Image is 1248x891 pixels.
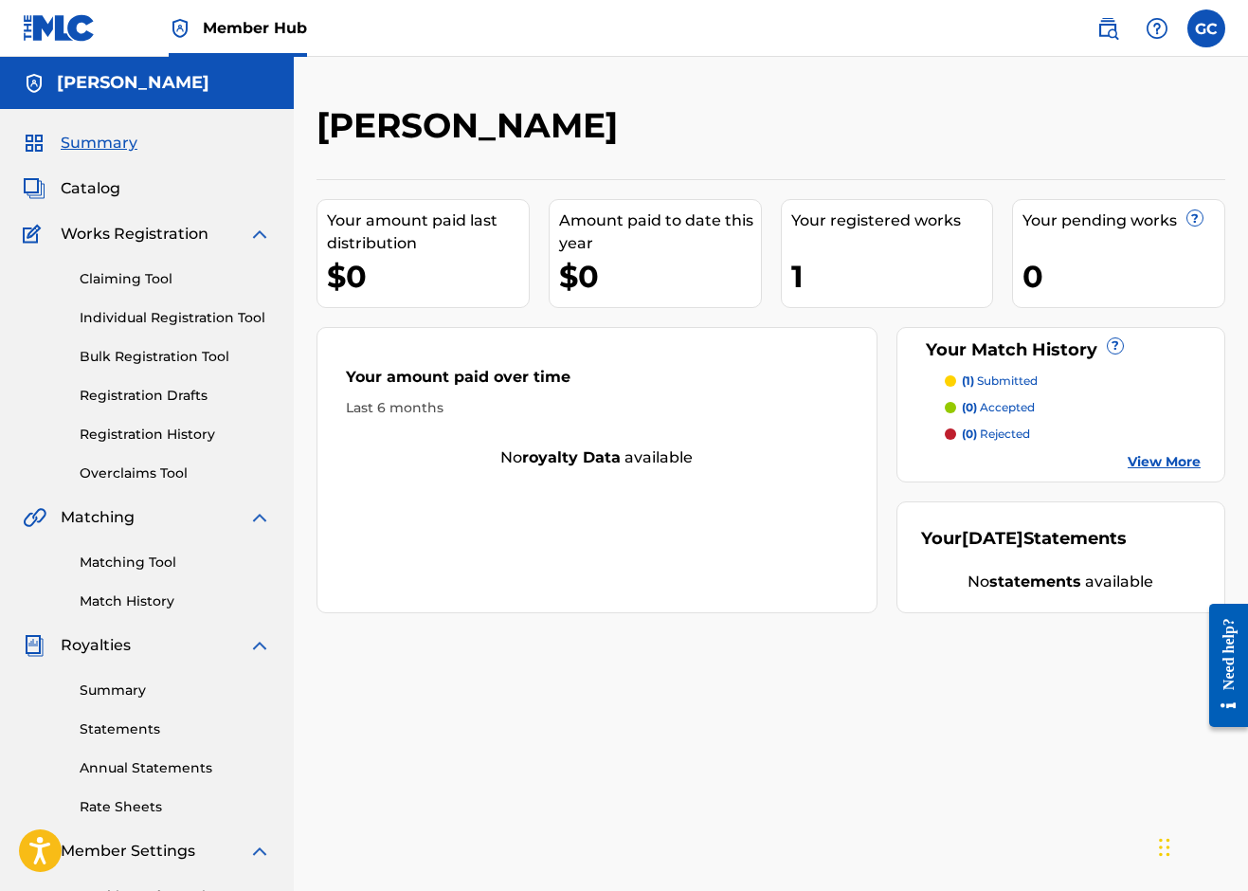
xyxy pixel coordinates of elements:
[61,634,131,657] span: Royalties
[1146,17,1168,40] img: help
[80,758,271,778] a: Annual Statements
[1153,800,1248,891] iframe: Chat Widget
[317,446,877,469] div: No available
[962,426,1030,443] p: rejected
[327,255,529,298] div: $0
[346,398,848,418] div: Last 6 months
[1096,17,1119,40] img: search
[80,347,271,367] a: Bulk Registration Tool
[61,840,195,863] span: Member Settings
[962,373,1038,390] p: submitted
[23,634,45,657] img: Royalties
[203,17,307,39] span: Member Hub
[791,255,993,298] div: 1
[80,797,271,817] a: Rate Sheets
[61,223,208,245] span: Works Registration
[1089,9,1127,47] a: Public Search
[522,448,621,466] strong: royalty data
[921,337,1201,363] div: Your Match History
[962,400,977,414] span: (0)
[921,526,1127,552] div: Your Statements
[80,681,271,700] a: Summary
[1138,9,1176,47] div: Help
[317,104,627,147] h2: [PERSON_NAME]
[945,426,1201,443] a: (0) rejected
[80,425,271,445] a: Registration History
[327,209,529,255] div: Your amount paid last distribution
[23,177,45,200] img: Catalog
[559,255,761,298] div: $0
[61,132,137,155] span: Summary
[346,366,848,398] div: Your amount paid over time
[23,177,120,200] a: CatalogCatalog
[61,177,120,200] span: Catalog
[248,840,271,863] img: expand
[23,132,137,155] a: SummarySummary
[962,399,1035,416] p: accepted
[1108,338,1123,354] span: ?
[80,464,271,483] a: Overclaims Tool
[80,719,271,739] a: Statements
[169,17,191,40] img: Top Rightsholder
[1195,588,1248,744] iframe: Resource Center
[1022,209,1224,232] div: Your pending works
[23,223,47,245] img: Works Registration
[57,72,209,94] h5: Gabriel Cummings
[962,427,977,441] span: (0)
[989,573,1081,591] strong: statements
[1128,452,1201,472] a: View More
[80,269,271,289] a: Claiming Tool
[80,386,271,406] a: Registration Drafts
[921,571,1201,593] div: No available
[23,72,45,95] img: Accounts
[945,399,1201,416] a: (0) accepted
[248,506,271,529] img: expand
[80,308,271,328] a: Individual Registration Tool
[248,634,271,657] img: expand
[791,209,993,232] div: Your registered works
[61,506,135,529] span: Matching
[80,553,271,573] a: Matching Tool
[962,373,974,388] span: (1)
[23,506,46,529] img: Matching
[1022,255,1224,298] div: 0
[23,14,96,42] img: MLC Logo
[23,132,45,155] img: Summary
[1187,9,1225,47] div: User Menu
[1187,210,1203,226] span: ?
[559,209,761,255] div: Amount paid to date this year
[1159,819,1170,876] div: Drag
[962,528,1023,549] span: [DATE]
[248,223,271,245] img: expand
[945,373,1201,390] a: (1) submitted
[80,591,271,611] a: Match History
